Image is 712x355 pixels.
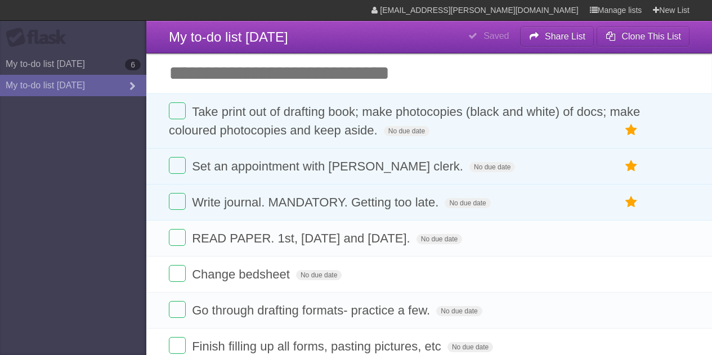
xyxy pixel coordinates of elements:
[192,159,466,173] span: Set an appointment with [PERSON_NAME] clerk.
[447,342,493,352] span: No due date
[621,193,642,212] label: Star task
[169,229,186,246] label: Done
[192,339,444,353] span: Finish filling up all forms, pasting pictures, etc
[621,157,642,176] label: Star task
[192,195,441,209] span: Write journal. MANDATORY. Getting too late.
[192,303,433,317] span: Go through drafting formats- practice a few.
[169,301,186,318] label: Done
[621,32,681,41] b: Clone This List
[125,59,141,70] b: 6
[169,337,186,354] label: Done
[169,157,186,174] label: Done
[169,193,186,210] label: Done
[169,29,288,44] span: My to-do list [DATE]
[436,306,482,316] span: No due date
[169,265,186,282] label: Done
[6,28,73,48] div: Flask
[296,270,342,280] span: No due date
[621,121,642,140] label: Star task
[483,31,509,41] b: Saved
[384,126,429,136] span: No due date
[597,26,689,47] button: Clone This List
[169,105,640,137] span: Take print out of drafting book; make photocopies (black and white) of docs; make coloured photoc...
[192,231,413,245] span: READ PAPER. 1st, [DATE] and [DATE].
[469,162,515,172] span: No due date
[169,102,186,119] label: Done
[192,267,293,281] span: Change bedsheet
[520,26,594,47] button: Share List
[445,198,490,208] span: No due date
[545,32,585,41] b: Share List
[417,234,462,244] span: No due date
